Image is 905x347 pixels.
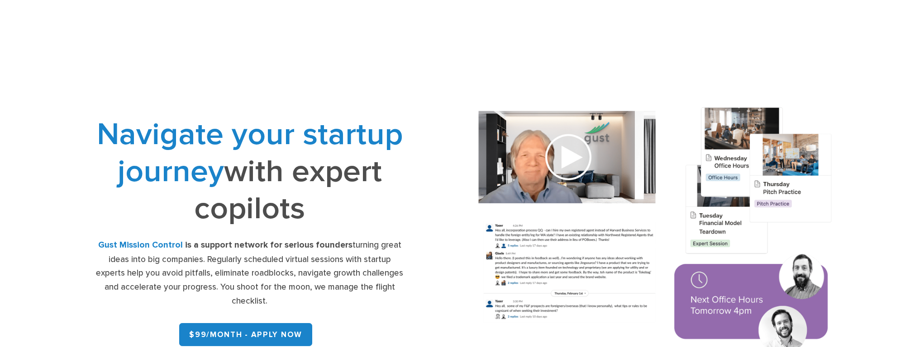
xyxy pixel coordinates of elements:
[93,116,406,227] h1: with expert copilots
[93,238,406,308] div: turning great ideas into big companies. Regularly scheduled virtual sessions with startup experts...
[179,323,312,346] a: $99/month - APPLY NOW
[185,240,352,250] strong: is a support network for serious founders
[98,240,183,250] strong: Gust Mission Control
[97,116,403,190] span: Navigate your startup journey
